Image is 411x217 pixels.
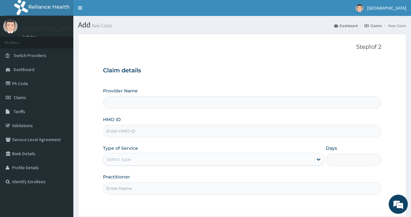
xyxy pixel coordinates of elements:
input: Enter HMO ID [103,125,381,137]
input: Enter Name [103,182,381,195]
span: Tariffs [14,109,25,114]
label: Type of Service [103,145,138,151]
span: Switch Providers [14,53,46,58]
img: User Image [3,19,18,33]
h3: Claim details [103,67,381,74]
h1: Add [78,21,406,29]
span: [GEOGRAPHIC_DATA] [367,5,406,11]
p: [GEOGRAPHIC_DATA] [22,26,75,32]
span: Dashboard [14,67,34,72]
small: New Claim [91,23,112,28]
img: User Image [356,4,363,12]
span: Claims [14,95,26,100]
label: Provider Name [103,88,138,94]
div: Select type [106,156,131,163]
label: Practitioner [103,174,130,180]
label: Days [326,145,337,151]
label: HMO ID [103,116,121,123]
a: Claims [364,23,382,28]
a: Online [22,35,38,39]
li: New Claim [382,23,406,28]
a: Dashboard [334,23,358,28]
p: Step 1 of 2 [103,44,381,51]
